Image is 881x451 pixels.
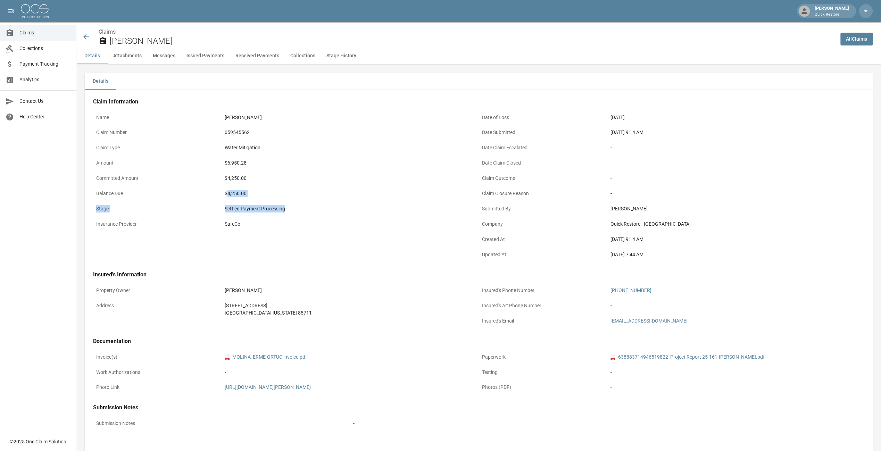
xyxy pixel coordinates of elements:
p: Paperwork [479,350,607,364]
p: Insured's Phone Number [479,284,607,297]
button: open drawer [4,4,18,18]
div: Water Mitigation [225,144,475,151]
span: Payment Tracking [19,60,70,68]
p: Claim Type [93,141,222,154]
button: Details [76,48,108,64]
a: [URL][DOMAIN_NAME][PERSON_NAME] [225,384,311,390]
button: Attachments [108,48,147,64]
a: [EMAIL_ADDRESS][DOMAIN_NAME] [610,318,688,324]
div: - [610,175,861,182]
nav: breadcrumb [99,28,835,36]
p: Property Owner [93,284,222,297]
p: Date Claim Closed [479,156,607,170]
h4: Submission Notes [93,404,864,411]
div: - [610,144,861,151]
p: Amount [93,156,222,170]
span: Collections [19,45,70,52]
div: anchor tabs [76,48,881,64]
p: Invoice(s) [93,350,222,364]
p: Submitted By [479,202,607,216]
div: SafeCo [225,220,475,228]
button: Received Payments [230,48,285,64]
span: Contact Us [19,98,70,105]
span: Analytics [19,76,70,83]
h4: Claim Information [93,98,864,105]
div: Settled Payment Processing [225,205,475,212]
div: © 2025 One Claim Solution [10,438,66,445]
a: Claims [99,28,116,35]
div: Quick Restore - [GEOGRAPHIC_DATA] [610,220,861,228]
h4: Documentation [93,338,864,345]
p: Claim Closure Reason [479,187,607,200]
p: Photo Link [93,381,222,394]
div: [GEOGRAPHIC_DATA] , [US_STATE] 85711 [225,309,475,317]
a: [PHONE_NUMBER] [610,287,651,293]
span: Help Center [19,113,70,120]
div: [DATE] 7:44 AM [610,251,861,258]
div: - [225,369,475,376]
p: Address [93,299,222,312]
p: Quick Restore [815,12,849,18]
p: Claim Number [93,126,222,139]
h4: Insured's Information [93,271,864,278]
p: Work Authorizations [93,366,222,379]
div: [PERSON_NAME] [225,287,475,294]
button: Collections [285,48,321,64]
div: [PERSON_NAME] [610,205,861,212]
p: Submission Notes [93,417,350,430]
p: Testing [479,366,607,379]
p: Photos (PDF) [479,381,607,394]
div: [DATE] [610,114,861,121]
div: - [610,384,861,391]
button: Messages [147,48,181,64]
div: $4,250.00 [225,175,475,182]
p: Insured's Alt Phone Number [479,299,607,312]
p: Name [93,111,222,124]
p: Company [479,217,607,231]
p: Claim Outcome [479,172,607,185]
div: [STREET_ADDRESS] [225,302,475,309]
div: - [610,302,861,309]
div: [PERSON_NAME] [225,114,475,121]
div: 059545562 [225,129,475,136]
p: Date of Loss [479,111,607,124]
a: AllClaims [840,33,873,45]
div: $6,950.28 [225,159,475,167]
div: $4,250.00 [225,190,475,197]
span: Claims [19,29,70,36]
div: - [353,420,861,427]
p: Date Claim Escalated [479,141,607,154]
p: Committed Amount [93,172,222,185]
p: Created At [479,233,607,246]
button: Details [85,73,116,90]
div: - [610,159,861,167]
button: Stage History [321,48,362,64]
img: ocs-logo-white-transparent.png [21,4,49,18]
a: pdfMOLINA_ERME-QRTUC invoice.pdf [225,353,307,361]
p: Insured's Email [479,314,607,328]
p: Updated At [479,248,607,261]
p: Insurance Provider [93,217,222,231]
button: Issued Payments [181,48,230,64]
div: - [610,190,861,197]
h2: [PERSON_NAME] [110,36,835,46]
a: pdf638883714946519822_Project Report 25-161-[PERSON_NAME].pdf [610,353,765,361]
div: details tabs [85,73,873,90]
p: Stage [93,202,222,216]
p: Balance Due [93,187,222,200]
div: [PERSON_NAME] [812,5,852,17]
div: [DATE] 9:14 AM [610,236,861,243]
p: Date Submitted [479,126,607,139]
div: - [610,369,861,376]
div: [DATE] 9:14 AM [610,129,861,136]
